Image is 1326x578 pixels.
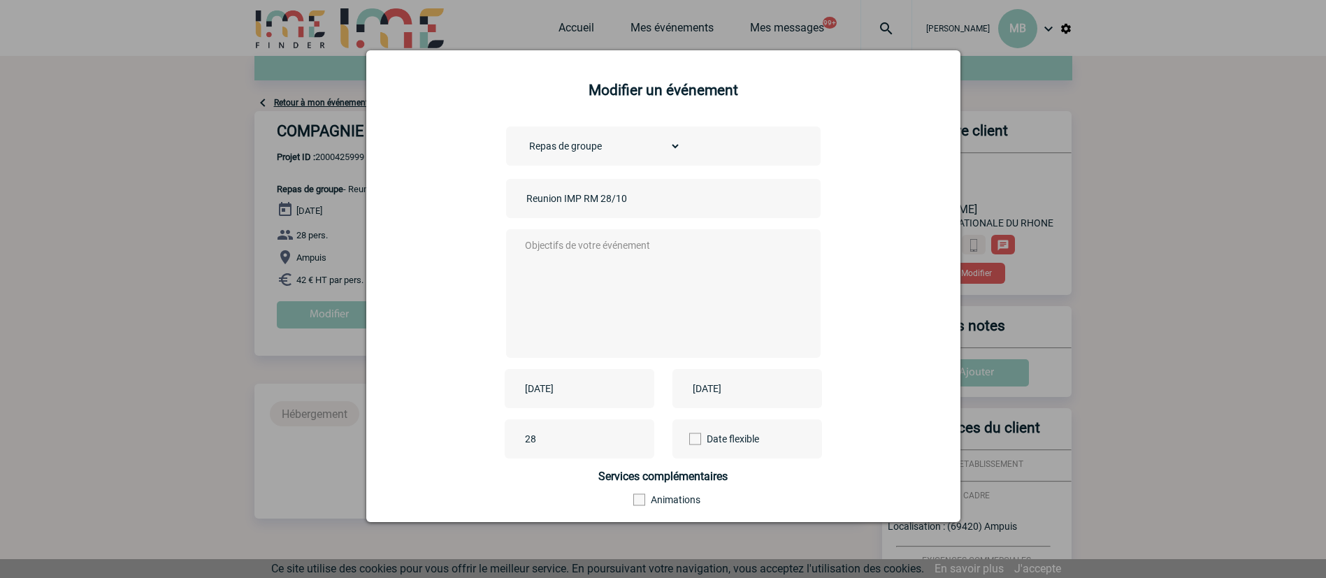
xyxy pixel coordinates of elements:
[689,419,737,458] label: Date flexible
[523,189,719,208] input: Nom de l'événement
[506,470,821,483] h4: Services complémentaires
[384,82,943,99] h2: Modifier un événement
[633,494,709,505] label: Animations
[521,380,618,398] input: Date de début
[521,430,653,448] input: Nombre de participants
[689,380,786,398] input: Date de fin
